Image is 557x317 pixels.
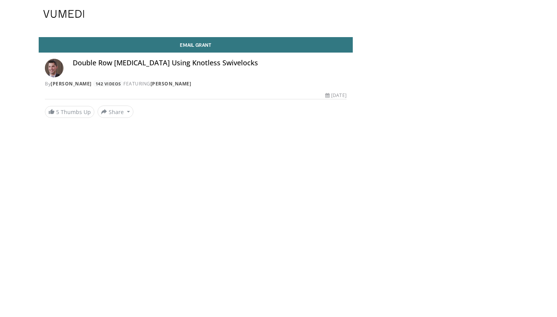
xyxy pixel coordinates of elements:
img: Avatar [45,59,63,77]
button: Share [97,106,133,118]
h4: Double Row [MEDICAL_DATA] Using Knotless Swivelocks [73,59,347,67]
div: By FEATURING [45,80,347,87]
a: [PERSON_NAME] [150,80,191,87]
img: VuMedi Logo [43,10,84,18]
div: [DATE] [325,92,346,99]
a: 142 Videos [93,80,123,87]
a: Email Grant [39,37,353,53]
span: 5 [56,108,59,116]
a: 5 Thumbs Up [45,106,94,118]
a: [PERSON_NAME] [51,80,92,87]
